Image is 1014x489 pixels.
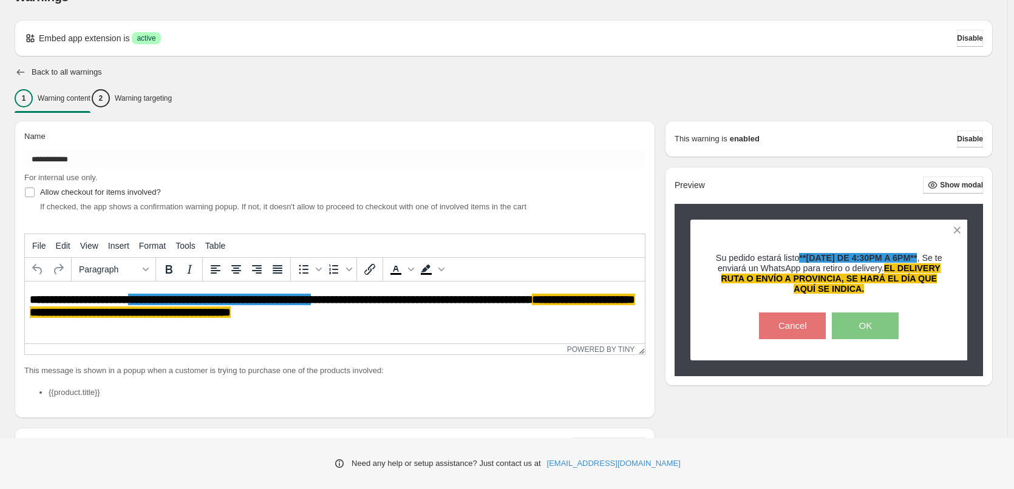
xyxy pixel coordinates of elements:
h2: Preview [675,180,705,191]
button: Show modal [923,177,983,194]
button: Align right [247,259,267,280]
span: Insert [108,241,129,251]
button: Justify [267,259,288,280]
p: This message is shown in a popup when a customer is trying to purchase one of the products involved: [24,365,645,377]
a: [EMAIL_ADDRESS][DOMAIN_NAME] [547,457,681,470]
span: If checked, the app shows a confirmation warning popup. If not, it doesn't allow to proceed to ch... [40,202,526,211]
button: 1Warning content [15,86,90,111]
p: Warning content [38,93,90,103]
span: Format [139,241,166,251]
button: Italic [179,259,200,280]
span: Allow checkout for items involved? [40,187,161,197]
span: Name [24,132,46,141]
button: Disable [957,30,983,47]
span: Disable [957,33,983,43]
button: Insert/edit link [359,259,380,280]
button: Disable [957,130,983,147]
span: View [80,241,98,251]
button: Bold [158,259,179,280]
li: {{product.title}} [49,386,645,399]
button: Cancel [759,312,826,339]
iframe: Rich Text Area [25,282,645,343]
h2: Back to all warnings [32,67,102,77]
strong: enabled [730,133,760,145]
span: Tools [175,241,196,251]
div: Bullet list [293,259,324,280]
a: Powered by Tiny [567,345,635,354]
span: EL DELIVERY RUTA O ENVÍO A PROVINCIA, SE HARÁ EL DÍA QUE AQUÍ SE INDICA. [721,263,941,294]
p: Embed app extension is [39,32,129,44]
div: 1 [15,89,33,107]
p: Warning targeting [115,93,172,103]
span: For internal use only. [24,173,97,182]
div: Background color [416,259,446,280]
span: Paragraph [79,265,138,274]
span: Disable [957,134,983,144]
h3: Su pedido estará listo , Se te enviará un WhatsApp para retiro o delivery. [712,253,947,295]
div: Text color [386,259,416,280]
div: Resize [635,344,645,354]
button: OK [832,312,899,339]
button: 2Warning targeting [92,86,172,111]
div: 2 [92,89,110,107]
button: Align center [226,259,247,280]
p: This warning is [675,133,727,145]
span: active [137,33,155,43]
button: Formats [74,259,153,280]
span: Edit [56,241,70,251]
button: Undo [27,259,48,280]
button: Align left [205,259,226,280]
button: Customize [573,437,645,454]
span: Show modal [940,180,983,190]
span: File [32,241,46,251]
span: **[DATE] DE 4:30PM A 6PM** [799,253,917,263]
div: Numbered list [324,259,354,280]
span: Table [205,241,225,251]
button: Redo [48,259,69,280]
